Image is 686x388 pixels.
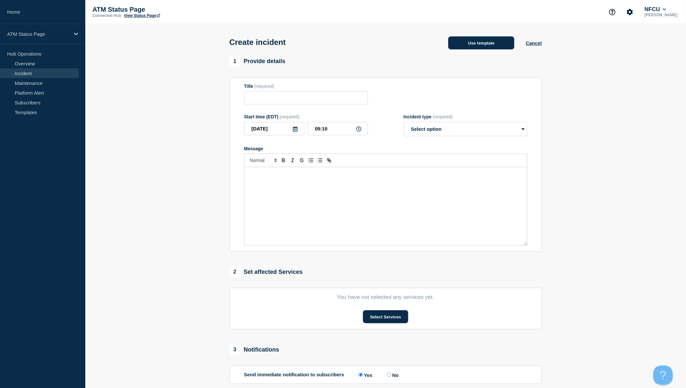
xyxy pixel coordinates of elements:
[643,6,667,13] button: NFCU
[280,114,300,119] span: (required)
[653,366,673,385] iframe: Help Scout Beacon - Open
[244,91,368,104] input: Title
[245,167,527,245] div: Message
[244,372,344,378] p: Send immediate notification to subscribers
[387,373,391,377] input: No
[244,84,368,89] div: Title
[230,266,241,277] span: 2
[385,372,399,378] label: No
[244,146,527,151] div: Message
[526,40,542,46] button: Cancel
[92,13,121,18] p: Connected Hub
[606,5,619,19] button: Support
[230,266,303,277] div: Set affected Services
[643,13,679,17] p: [PERSON_NAME]
[244,372,527,378] div: Send immediate notification to subscribers
[244,114,368,119] div: Start time (EDT)
[315,156,325,164] button: Toggle bulleted list
[297,156,306,164] button: Toggle strikethrough text
[230,344,241,355] span: 3
[230,56,241,67] span: 1
[623,5,637,19] button: Account settings
[230,38,286,47] h1: Create incident
[404,114,527,119] div: Incident type
[359,373,363,377] input: Yes
[357,372,372,378] label: Yes
[247,156,279,164] span: Font size
[279,156,288,164] button: Toggle bold text
[230,56,286,67] div: Provide details
[124,13,160,18] a: View Status Page
[244,294,527,301] p: You have not selected any services yet.
[255,84,274,89] span: (required)
[7,31,70,37] p: ATM Status Page
[306,156,315,164] button: Toggle ordered list
[230,344,279,355] div: Notifications
[92,6,223,13] p: ATM Status Page
[433,114,453,119] span: (required)
[308,122,368,135] input: HH:MM
[325,156,334,164] button: Toggle link
[244,122,304,135] input: YYYY-MM-DD
[404,122,527,136] select: Incident type
[288,156,297,164] button: Toggle italic text
[448,36,514,49] button: Use template
[363,310,408,323] button: Select Services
